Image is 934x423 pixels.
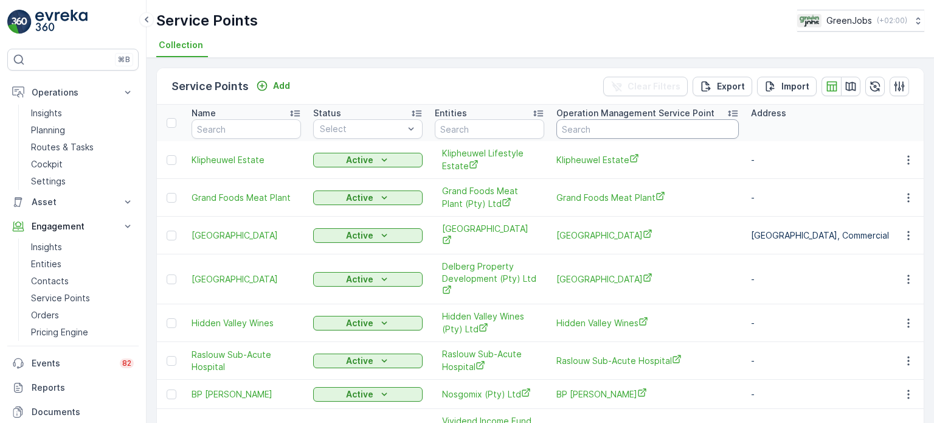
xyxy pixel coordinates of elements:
[313,107,341,119] p: Status
[32,196,114,208] p: Asset
[31,292,90,304] p: Service Points
[192,317,301,329] a: Hidden Valley Wines
[192,107,216,119] p: Name
[556,107,714,119] p: Operation Management Service Point
[192,273,301,285] a: Queens Gardens
[167,193,176,203] div: Toggle Row Selected
[26,307,139,324] a: Orders
[346,154,373,166] p: Active
[31,158,63,170] p: Cockpit
[31,275,69,287] p: Contacts
[603,77,688,96] button: Clear Filters
[442,388,537,400] a: Nosgomix (Pty) Ltd
[313,228,423,243] button: Active
[313,272,423,287] button: Active
[31,175,66,187] p: Settings
[192,388,301,400] span: BP [PERSON_NAME]
[192,154,301,166] a: Klipheuwel Estate
[556,354,739,367] a: Raslouw Sub-Acute Hospital
[313,153,423,167] button: Active
[346,388,373,400] p: Active
[757,77,817,96] button: Import
[346,273,373,285] p: Active
[7,190,139,214] button: Asset
[31,241,62,253] p: Insights
[7,10,32,34] img: logo
[442,223,537,248] a: Ellis Park
[31,141,94,153] p: Routes & Tasks
[31,124,65,136] p: Planning
[32,382,134,394] p: Reports
[31,326,88,338] p: Pricing Engine
[167,231,176,240] div: Toggle Row Selected
[192,192,301,204] span: Grand Foods Meat Plant
[556,273,739,285] a: Queens Gardens
[826,15,872,27] p: GreenJobs
[122,358,131,368] p: 82
[118,55,130,65] p: ⌘B
[159,39,203,51] span: Collection
[192,349,301,373] a: Raslouw Sub-Acute Hospital
[35,10,88,34] img: logo_light-DOdMpM7g.png
[7,376,139,400] a: Reports
[26,156,139,173] a: Cockpit
[313,191,423,205] button: Active
[556,273,739,285] span: [GEOGRAPHIC_DATA]
[442,310,537,335] a: Hidden Valley Wines (Pty) Ltd
[273,80,290,92] p: Add
[442,147,537,172] a: Klipheuwel Lifestyle Estate
[167,274,176,284] div: Toggle Row Selected
[26,105,139,122] a: Insights
[442,348,537,373] span: Raslouw Sub-Acute Hospital
[556,229,739,242] a: Ellis Park
[346,355,373,367] p: Active
[31,309,59,321] p: Orders
[31,107,62,119] p: Insights
[556,191,739,204] a: Grand Foods Meat Plant
[26,239,139,256] a: Insights
[32,220,114,232] p: Engagement
[26,173,139,190] a: Settings
[26,324,139,341] a: Pricing Engine
[442,185,537,210] span: Grand Foods Meat Plant (Pty) Ltd
[192,273,301,285] span: [GEOGRAPHIC_DATA]
[171,78,249,95] p: Service Points
[26,139,139,156] a: Routes & Tasks
[556,153,739,166] a: Klipheuwel Estate
[346,317,373,329] p: Active
[877,16,907,26] p: ( +02:00 )
[435,107,467,119] p: Entities
[556,229,739,242] span: [GEOGRAPHIC_DATA]
[192,229,301,242] a: Ellis Park
[167,356,176,366] div: Toggle Row Selected
[7,214,139,239] button: Engagement
[26,256,139,273] a: Entities
[313,387,423,402] button: Active
[346,229,373,242] p: Active
[192,119,301,139] input: Search
[556,316,739,329] a: Hidden Valley Wines
[32,406,134,418] p: Documents
[556,388,739,400] span: BP [PERSON_NAME]
[26,290,139,307] a: Service Points
[7,80,139,105] button: Operations
[167,390,176,399] div: Toggle Row Selected
[26,273,139,290] a: Contacts
[313,316,423,330] button: Active
[192,388,301,400] a: BP Bara
[781,80,809,93] p: Import
[442,260,537,298] a: Delberg Property Development (Pty) Ltd
[556,388,739,400] a: BP Bara
[320,123,404,135] p: Select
